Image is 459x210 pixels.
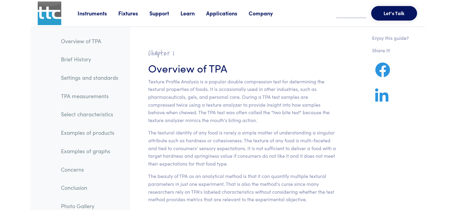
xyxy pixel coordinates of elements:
[148,78,336,124] p: Texture Profile Analysis is a popular double compression test for determining the textural proper...
[371,6,417,21] button: Let's Talk
[56,126,123,140] a: Examples of products
[38,2,61,25] img: ttc_logo_1x1_v1.0.png
[78,9,118,17] a: Instruments
[56,181,123,195] a: Conclusion
[56,144,123,158] a: Examples of graphs
[56,89,123,103] a: TPA measurements
[148,60,336,75] h3: Overview of TPA
[149,9,180,17] a: Support
[148,129,336,167] p: The textural identity of any food is rarely a simple matter of understanding a singular attribute...
[148,172,336,203] p: The beauty of TPA as an analytical method is that it can quantify multiple textural parameters in...
[180,9,206,17] a: Learn
[56,52,123,66] a: Brief History
[56,107,123,121] a: Select characteristics
[56,71,123,85] a: Settings and standards
[148,49,336,58] h2: Chapter I
[206,9,249,17] a: Applications
[56,34,123,48] a: Overview of TPA
[372,47,409,54] p: Share it!
[249,9,284,17] a: Company
[56,163,123,176] a: Concerns
[118,9,149,17] a: Fixtures
[372,95,391,103] a: Share on LinkedIn
[372,34,409,42] p: Enjoy this guide?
